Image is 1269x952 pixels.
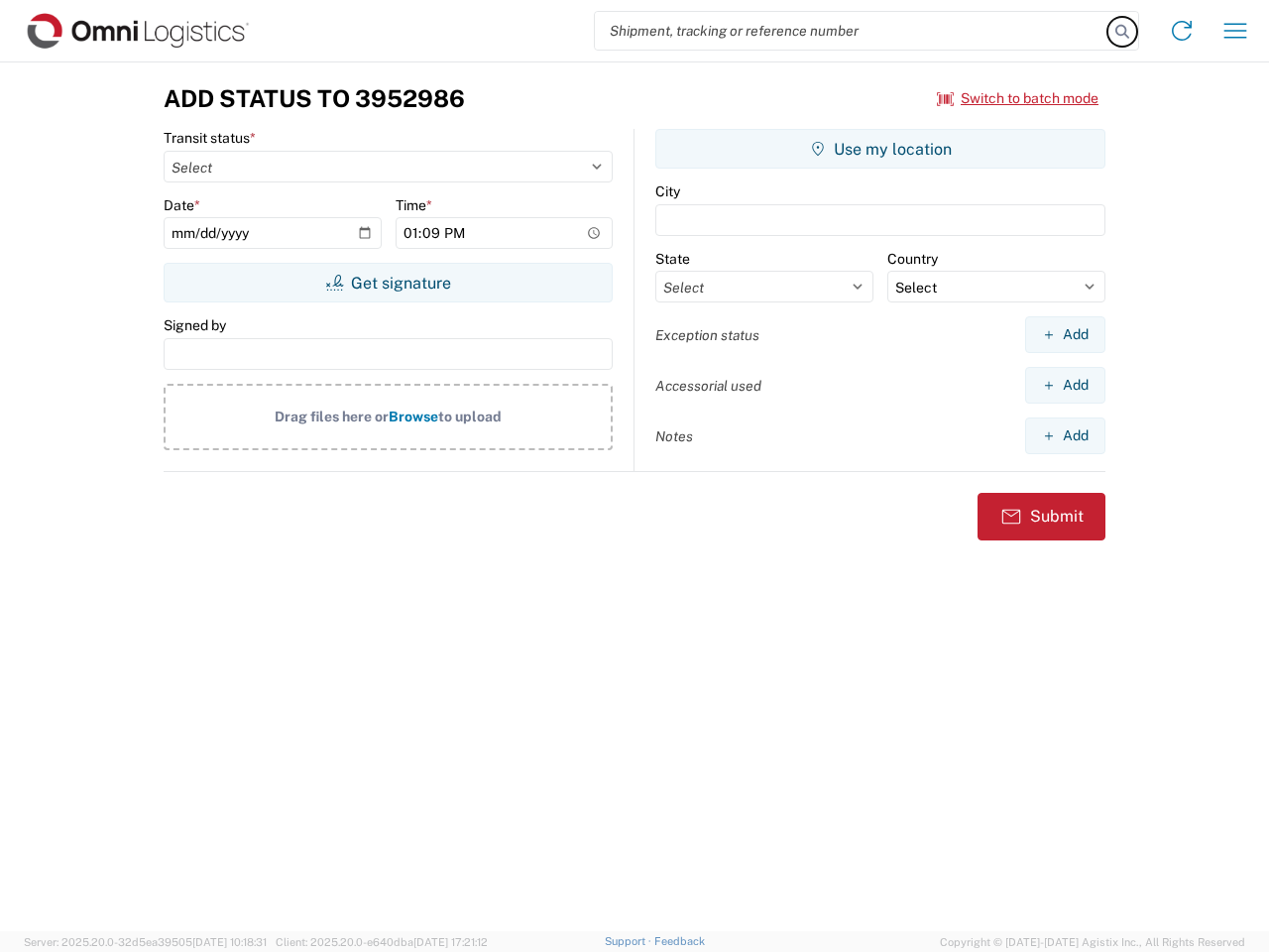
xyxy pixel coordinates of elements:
[164,196,200,214] label: Date
[1025,316,1105,353] button: Add
[887,250,938,268] label: Country
[940,933,1245,951] span: Copyright © [DATE]-[DATE] Agistix Inc., All Rights Reserved
[654,935,705,947] a: Feedback
[396,196,432,214] label: Time
[276,936,488,948] span: Client: 2025.20.0-e640dba
[24,936,267,948] span: Server: 2025.20.0-32d5ea39505
[164,129,256,147] label: Transit status
[655,326,759,344] label: Exception status
[595,12,1108,50] input: Shipment, tracking or reference number
[389,409,438,424] span: Browse
[275,409,389,424] span: Drag files here or
[655,377,761,395] label: Accessorial used
[192,936,267,948] span: [DATE] 10:18:31
[605,935,654,947] a: Support
[655,427,693,445] label: Notes
[1025,367,1105,404] button: Add
[438,409,502,424] span: to upload
[655,250,690,268] label: State
[937,82,1098,115] button: Switch to batch mode
[1025,417,1105,454] button: Add
[413,936,488,948] span: [DATE] 17:21:12
[164,263,613,302] button: Get signature
[164,84,465,113] h3: Add Status to 3952986
[655,129,1105,169] button: Use my location
[164,316,226,334] label: Signed by
[978,493,1105,540] button: Submit
[655,182,680,200] label: City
